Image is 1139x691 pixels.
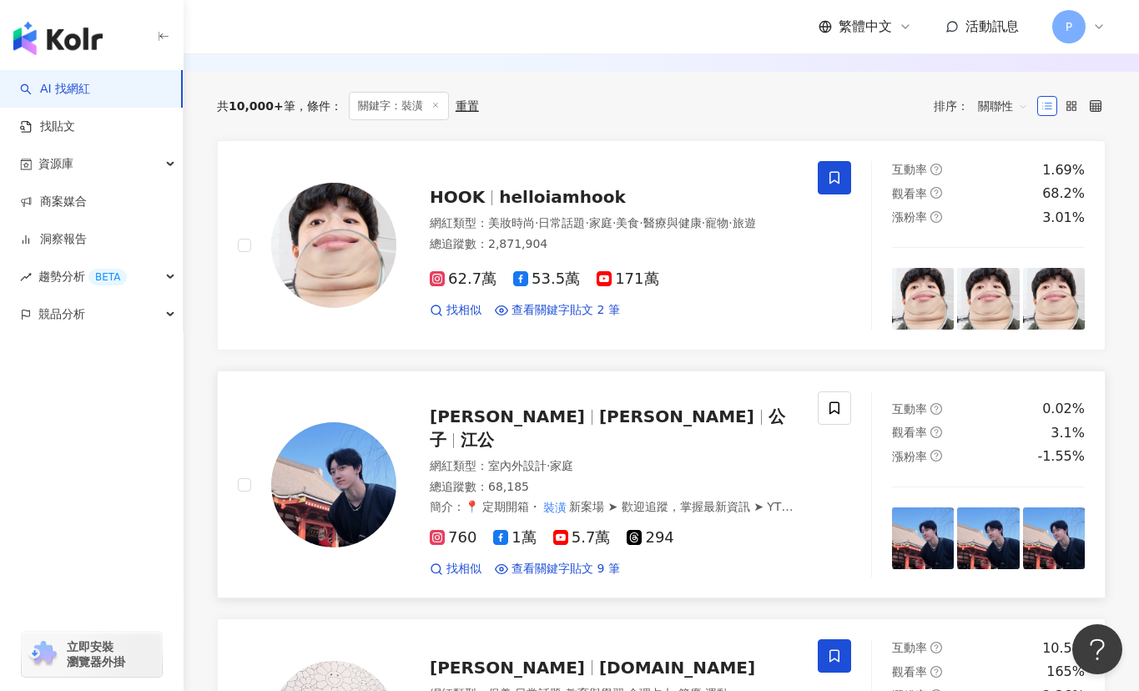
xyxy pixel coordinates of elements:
span: 繁體中文 [839,18,892,36]
span: · [728,216,732,229]
span: [PERSON_NAME] [430,658,585,678]
div: 共 筆 [217,99,295,113]
span: question-circle [930,642,942,653]
span: 資源庫 [38,145,73,183]
span: question-circle [930,403,942,415]
span: 家庭 [550,459,573,472]
span: 294 [627,529,673,547]
span: question-circle [930,426,942,438]
span: 漲粉率 [892,210,927,224]
div: 10.5% [1042,639,1085,658]
span: 競品分析 [38,295,85,333]
span: 觀看率 [892,187,927,200]
a: KOL AvatarHOOKhelloiamhook網紅類型：美妝時尚·日常話題·家庭·美食·醫療與健康·寵物·旅遊總追蹤數：2,871,90462.7萬53.5萬171萬找相似查看關鍵字貼文 ... [217,140,1106,351]
mark: 裝潢 [541,498,569,517]
div: 總追蹤數 ： 68,185 [430,479,798,496]
span: 查看關鍵字貼文 2 筆 [512,302,620,319]
img: logo [13,22,103,55]
div: BETA [88,269,127,285]
img: KOL Avatar [271,422,396,547]
span: [PERSON_NAME] [599,406,754,426]
span: helloiamhook [499,187,625,207]
div: 網紅類型 ： [430,215,798,232]
span: [DOMAIN_NAME] [599,658,755,678]
span: P [1066,18,1072,36]
div: 重置 [456,99,479,113]
span: 江公 [461,430,494,450]
span: 5.7萬 [553,529,611,547]
a: 洞察報告 [20,231,87,248]
img: KOL Avatar [271,183,396,308]
span: 公子 [430,406,785,450]
img: post-image [892,507,954,569]
a: KOL Avatar[PERSON_NAME][PERSON_NAME]公子江公網紅類型：室內外設計·家庭總追蹤數：68,185簡介：📍 定期開箱・裝潢新案場 ➤ 歡迎追蹤，掌握最新資訊 ➤ Y... [217,371,1106,598]
span: 互動率 [892,163,927,176]
a: 找貼文 [20,119,75,135]
span: question-circle [930,666,942,678]
span: question-circle [930,164,942,175]
span: 關鍵字：裝潢 [349,92,449,120]
span: 條件 ： [295,99,342,113]
div: 網紅類型 ： [430,458,798,475]
span: · [639,216,643,229]
span: 活動訊息 [965,18,1019,34]
span: · [585,216,588,229]
span: HOOK [430,187,485,207]
span: 找相似 [446,561,481,578]
span: 找相似 [446,302,481,319]
span: 醫療與健康 [643,216,702,229]
a: 查看關鍵字貼文 9 筆 [495,561,620,578]
span: rise [20,271,32,283]
span: 新案場 ➤ 歡迎追蹤，掌握最新資訊 ➤ YT｜FB｜抖音（請點下方欄位超連結） 📩 合作諮詢請私訊 [430,500,793,530]
img: post-image [957,507,1019,569]
span: 觀看率 [892,426,927,439]
span: 趨勢分析 [38,258,127,295]
img: chrome extension [27,641,59,668]
div: 3.01% [1042,209,1085,227]
div: 排序： [934,93,1037,119]
span: 關聯性 [978,93,1028,119]
a: searchAI 找網紅 [20,81,90,98]
span: 觀看率 [892,665,927,678]
span: 家庭 [589,216,612,229]
iframe: Help Scout Beacon - Open [1072,624,1122,674]
span: 美食 [616,216,639,229]
a: chrome extension立即安裝 瀏覽器外掛 [22,632,162,677]
div: 0.02% [1042,400,1085,418]
img: post-image [1023,507,1085,569]
span: 美妝時尚 [488,216,535,229]
span: 立即安裝 瀏覽器外掛 [67,639,125,669]
span: 10,000+ [229,99,284,113]
span: · [612,216,616,229]
div: 總追蹤數 ： 2,871,904 [430,236,798,253]
img: post-image [957,268,1019,330]
span: 日常話題 [538,216,585,229]
span: 53.5萬 [513,270,580,288]
span: 📍 定期開箱・ [465,500,541,513]
a: 找相似 [430,302,481,319]
span: · [547,459,550,472]
a: 商案媒合 [20,194,87,210]
span: 旅遊 [733,216,756,229]
span: 1萬 [493,529,536,547]
span: 171萬 [597,270,658,288]
img: post-image [892,268,954,330]
div: 1.69% [1042,161,1085,179]
span: question-circle [930,211,942,223]
span: 寵物 [705,216,728,229]
span: 漲粉率 [892,450,927,463]
span: question-circle [930,450,942,462]
span: 查看關鍵字貼文 9 筆 [512,561,620,578]
div: 3.1% [1051,424,1085,442]
span: 互動率 [892,641,927,654]
span: 62.7萬 [430,270,496,288]
img: post-image [1023,268,1085,330]
span: 760 [430,529,476,547]
div: 68.2% [1042,184,1085,203]
span: 室內外設計 [488,459,547,472]
div: 165% [1046,663,1085,681]
span: · [535,216,538,229]
div: -1.55% [1037,447,1085,466]
a: 查看關鍵字貼文 2 筆 [495,302,620,319]
span: · [702,216,705,229]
